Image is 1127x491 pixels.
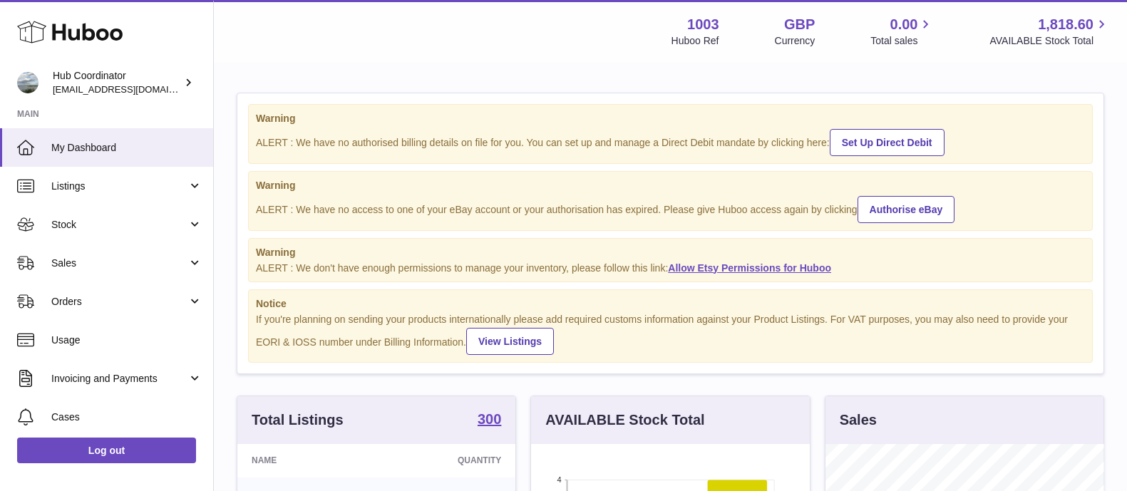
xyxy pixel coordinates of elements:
[256,246,1085,259] strong: Warning
[17,72,38,93] img: internalAdmin-1003@internal.huboo.com
[410,444,515,477] th: Quantity
[53,83,210,95] span: [EMAIL_ADDRESS][DOMAIN_NAME]
[830,129,945,156] a: Set Up Direct Debit
[51,141,202,155] span: My Dashboard
[545,410,704,430] h3: AVAILABLE Stock Total
[17,438,196,463] a: Log out
[671,34,719,48] div: Huboo Ref
[256,194,1085,223] div: ALERT : We have no access to one of your eBay account or your authorisation has expired. Please g...
[870,15,934,48] a: 0.00 Total sales
[668,262,831,274] a: Allow Etsy Permissions for Huboo
[557,476,562,485] text: 4
[256,262,1085,275] div: ALERT : We don't have enough permissions to manage your inventory, please follow this link:
[252,410,344,430] h3: Total Listings
[51,180,187,193] span: Listings
[51,410,202,424] span: Cases
[858,196,955,223] a: Authorise eBay
[1038,15,1093,34] span: 1,818.60
[51,372,187,386] span: Invoicing and Payments
[466,328,554,355] a: View Listings
[989,15,1110,48] a: 1,818.60 AVAILABLE Stock Total
[51,334,202,347] span: Usage
[687,15,719,34] strong: 1003
[890,15,918,34] span: 0.00
[256,127,1085,156] div: ALERT : We have no authorised billing details on file for you. You can set up and manage a Direct...
[870,34,934,48] span: Total sales
[53,69,181,96] div: Hub Coordinator
[51,295,187,309] span: Orders
[237,444,410,477] th: Name
[478,412,501,429] a: 300
[784,15,815,34] strong: GBP
[478,412,501,426] strong: 300
[256,313,1085,356] div: If you're planning on sending your products internationally please add required customs informati...
[256,297,1085,311] strong: Notice
[256,179,1085,192] strong: Warning
[51,257,187,270] span: Sales
[256,112,1085,125] strong: Warning
[989,34,1110,48] span: AVAILABLE Stock Total
[775,34,815,48] div: Currency
[51,218,187,232] span: Stock
[840,410,877,430] h3: Sales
